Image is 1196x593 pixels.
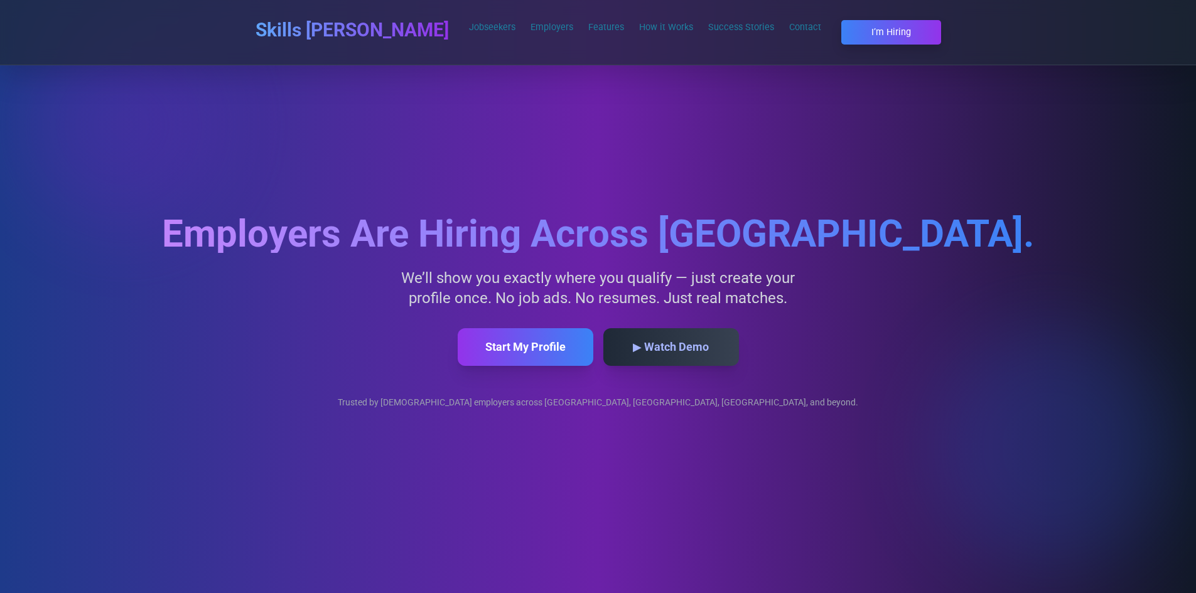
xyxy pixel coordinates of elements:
a: Employers [531,22,573,33]
a: Features [588,22,624,33]
button: I’m Hiring [841,20,941,45]
p: We’ll show you exactly where you qualify — just create your profile once. No job ads. No resumes.... [387,268,809,308]
a: Contact [789,22,821,33]
a: Success Stories [708,22,774,33]
h2: Employers Are Hiring Across [GEOGRAPHIC_DATA]. [162,215,1034,253]
div: Trusted by [DEMOGRAPHIC_DATA] employers across [GEOGRAPHIC_DATA], [GEOGRAPHIC_DATA], [GEOGRAPHIC_... [162,396,1034,409]
a: How it Works [639,22,693,33]
button: Start My Profile [458,328,593,366]
button: ▶ Watch Demo [603,328,739,366]
h1: Skills [PERSON_NAME] [256,19,449,41]
a: Jobseekers [469,22,515,33]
